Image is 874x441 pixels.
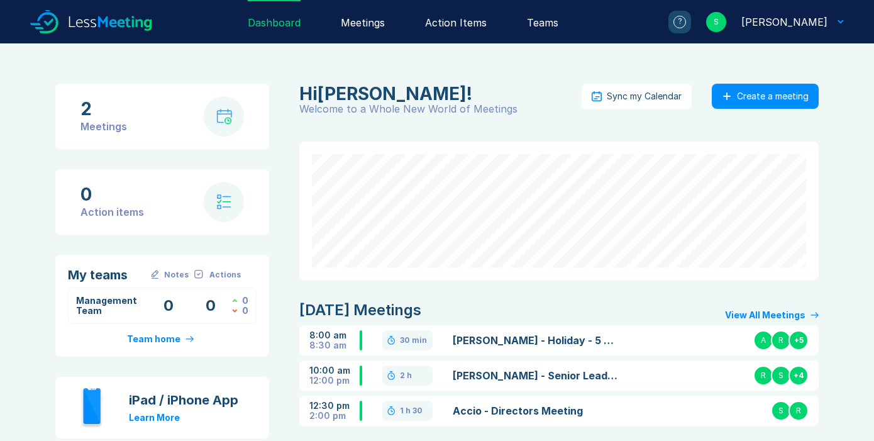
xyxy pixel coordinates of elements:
[129,393,238,408] div: iPad / iPhone App
[673,16,686,28] div: ?
[127,334,180,344] div: Team home
[400,371,412,381] div: 2 h
[400,406,423,416] div: 1 h 30
[309,411,360,421] div: 2:00 pm
[737,91,809,101] div: Create a meeting
[232,306,248,316] div: Actions Assigned this Week
[309,376,360,386] div: 12:00 pm
[299,84,574,104] div: Steve Casey
[400,335,427,345] div: 30 min
[190,296,233,316] div: Open Action Items
[76,295,137,316] a: Management Team
[582,84,692,109] button: Sync my Calendar
[788,366,809,386] div: + 4
[129,412,180,423] a: Learn More
[309,401,360,411] div: 12:30 pm
[242,296,248,306] div: 0
[242,306,248,316] div: 0
[299,104,582,114] div: Welcome to a Whole New World of Meetings
[232,309,237,313] img: caret-down-red.svg
[232,299,237,303] img: caret-up-green.svg
[788,401,809,421] div: R
[741,14,827,30] div: Steve Casey
[68,267,147,282] div: My teams
[80,184,144,204] div: 0
[453,368,619,383] a: [PERSON_NAME] - Senior Leadership Team Meeting
[725,310,819,320] a: View All Meetings
[309,330,360,340] div: 8:00 am
[127,334,197,344] a: Team home
[309,366,360,376] div: 10:00 am
[217,194,231,209] img: check-list.svg
[80,99,127,119] div: 2
[607,91,682,101] div: Sync my Calendar
[753,330,773,350] div: A
[185,336,194,342] img: arrow-right-primary.svg
[216,109,232,125] img: calendar-with-clock.svg
[80,387,104,428] img: iphone.svg
[453,403,619,418] a: Accio - Directors Meeting
[712,84,819,109] button: Create a meeting
[725,310,805,320] div: View All Meetings
[706,12,726,32] div: S
[753,366,773,386] div: R
[164,270,189,280] div: Notes
[147,296,190,316] div: Meetings with Notes this Week
[80,204,144,220] div: Action items
[232,296,248,306] div: Actions Closed this Week
[771,366,791,386] div: S
[80,119,127,134] div: Meetings
[309,340,360,350] div: 8:30 am
[209,270,241,280] div: Actions
[771,330,791,350] div: R
[771,401,791,421] div: S
[453,333,619,348] a: [PERSON_NAME] - Holiday - 5 days - approved DS - Noted IP
[299,300,421,320] div: [DATE] Meetings
[653,11,691,33] a: ?
[788,330,809,350] div: + 5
